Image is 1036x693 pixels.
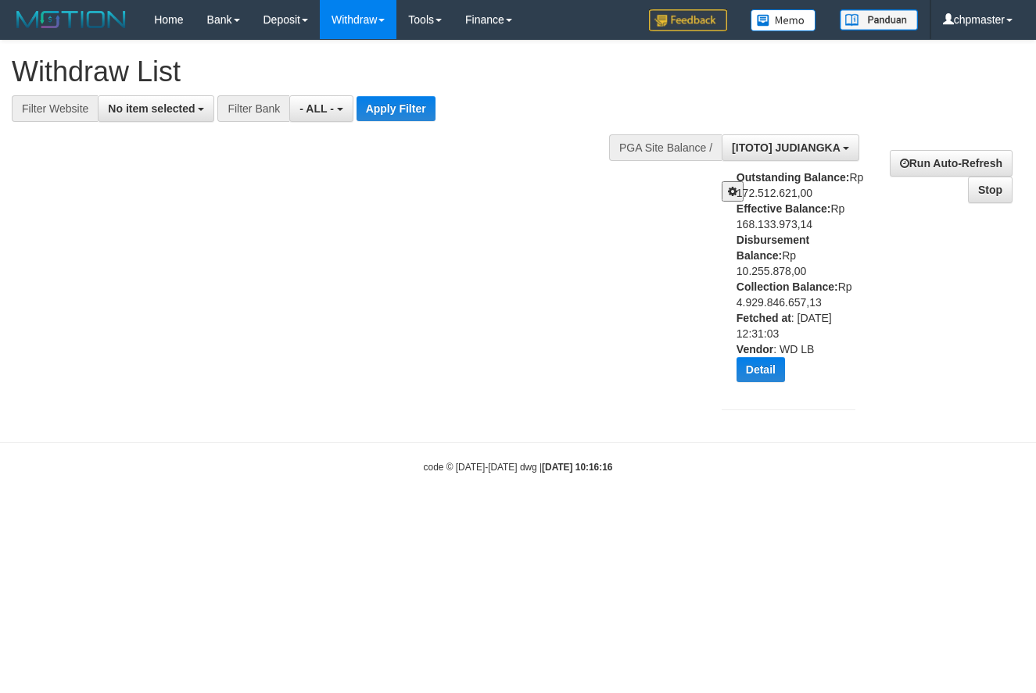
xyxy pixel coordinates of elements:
[609,134,722,161] div: PGA Site Balance /
[108,102,195,115] span: No item selected
[722,134,859,161] button: [ITOTO] JUDIANGKA
[299,102,334,115] span: - ALL -
[12,95,98,122] div: Filter Website
[737,280,838,293] b: Collection Balance:
[737,357,785,382] button: Detail
[737,171,850,184] b: Outstanding Balance:
[737,170,867,394] div: Rp 172.512.621,00 Rp 168.133.973,14 Rp 10.255.878,00 Rp 4.929.846.657,13 : [DATE] 12:31:03 : WD LB
[737,343,773,355] b: Vendor
[98,95,214,122] button: No item selected
[289,95,353,122] button: - ALL -
[732,141,840,154] span: [ITOTO] JUDIANGKA
[737,234,809,262] b: Disbursement Balance:
[751,9,816,31] img: Button%20Memo.svg
[542,462,612,473] strong: [DATE] 10:16:16
[737,312,791,324] b: Fetched at
[12,56,675,88] h1: Withdraw List
[890,150,1013,177] a: Run Auto-Refresh
[12,8,131,31] img: MOTION_logo.png
[968,177,1013,203] a: Stop
[649,9,727,31] img: Feedback.jpg
[424,462,613,473] small: code © [DATE]-[DATE] dwg |
[737,202,831,215] b: Effective Balance:
[217,95,289,122] div: Filter Bank
[357,96,436,121] button: Apply Filter
[840,9,918,30] img: panduan.png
